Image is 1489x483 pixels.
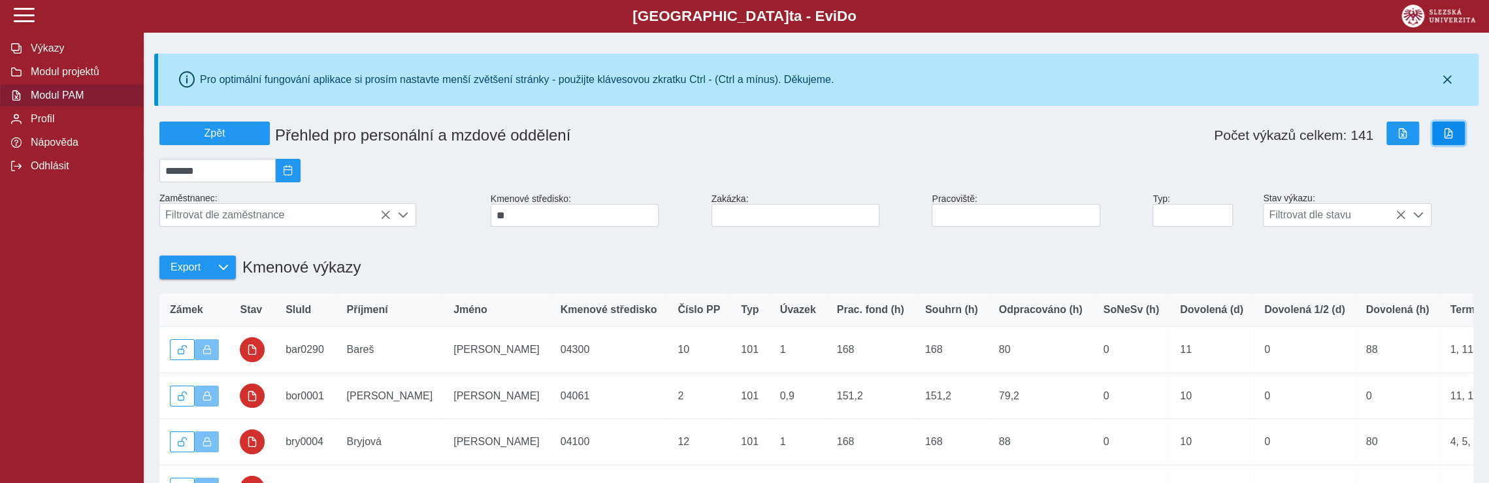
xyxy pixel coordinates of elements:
td: [PERSON_NAME] [443,419,550,465]
td: 168 [915,327,989,373]
span: Filtrovat dle stavu [1264,204,1406,226]
div: Stav výkazu: [1258,188,1479,232]
span: Stav [240,304,262,316]
div: Pro optimální fungování aplikace si prosím nastavte menší zvětšení stránky - použijte klávesovou ... [200,74,834,86]
td: 79,2 [989,373,1093,419]
td: 10 [1170,419,1254,465]
td: 80 [989,327,1093,373]
td: 101 [730,373,769,419]
span: o [847,8,857,24]
td: 10 [667,327,730,373]
span: Počet výkazů celkem: 141 [1214,127,1373,143]
td: 0 [1093,373,1170,419]
div: Pracoviště: [926,188,1147,232]
td: 88 [989,419,1093,465]
button: Export do PDF [1432,122,1465,145]
button: Výkaz uzamčen. [195,431,220,452]
td: 151,2 [826,373,915,419]
td: 04300 [550,327,668,373]
td: 101 [730,327,769,373]
td: 12 [667,419,730,465]
td: 11 [1170,327,1254,373]
span: Souhrn (h) [925,304,978,316]
td: 0 [1254,373,1356,419]
button: Zpět [159,122,270,145]
span: Modul PAM [27,90,133,101]
td: bar0290 [275,327,336,373]
span: Dovolená 1/2 (d) [1264,304,1345,316]
div: Typ: [1147,188,1258,232]
div: Kmenové středisko: [485,188,706,232]
button: Výkaz uzamčen. [195,386,220,407]
td: 0 [1093,327,1170,373]
td: 80 [1355,419,1439,465]
td: [PERSON_NAME] [443,373,550,419]
td: 2 [667,373,730,419]
td: 151,2 [915,373,989,419]
td: 1 [769,327,826,373]
span: Prac. fond (h) [837,304,904,316]
button: Odemknout výkaz. [170,431,195,452]
td: 04100 [550,419,668,465]
h1: Kmenové výkazy [236,252,361,283]
td: 101 [730,419,769,465]
span: t [789,8,793,24]
td: 168 [826,327,915,373]
span: Dovolená (h) [1366,304,1429,316]
span: Odhlásit [27,160,133,172]
td: 1 [769,419,826,465]
button: Výkaz uzamčen. [195,339,220,360]
td: 10 [1170,373,1254,419]
span: Dovolená (d) [1180,304,1243,316]
h1: Přehled pro personální a mzdové oddělení [270,121,932,150]
td: 168 [915,419,989,465]
td: bry0004 [275,419,336,465]
button: Export do Excelu [1386,122,1419,145]
button: 2025/08 [276,159,301,182]
span: Jméno [453,304,487,316]
span: Příjmení [347,304,388,316]
td: 04061 [550,373,668,419]
button: uzamčeno [240,429,265,454]
button: Odemknout výkaz. [170,386,195,407]
b: [GEOGRAPHIC_DATA] a - Evi [39,8,1450,25]
button: uzamčeno [240,337,265,362]
td: Bryjová [336,419,444,465]
td: 0 [1093,419,1170,465]
td: [PERSON_NAME] [443,327,550,373]
span: Odpracováno (h) [999,304,1083,316]
td: Bareš [336,327,444,373]
span: Kmenové středisko [561,304,657,316]
td: bor0001 [275,373,336,419]
span: Export [171,261,201,273]
td: 88 [1355,327,1439,373]
span: Zámek [170,304,203,316]
span: Nápověda [27,137,133,148]
td: 0 [1254,419,1356,465]
button: Odemknout výkaz. [170,339,195,360]
span: D [837,8,847,24]
td: [PERSON_NAME] [336,373,444,419]
div: Zakázka: [706,188,927,232]
td: 0,9 [769,373,826,419]
td: 0 [1355,373,1439,419]
span: Modul projektů [27,66,133,78]
span: Filtrovat dle zaměstnance [160,204,391,226]
button: Export [159,256,211,279]
span: SluId [286,304,311,316]
img: logo_web_su.png [1401,5,1475,27]
span: Typ [741,304,759,316]
span: Výkazy [27,42,133,54]
span: Číslo PP [678,304,720,316]
button: uzamčeno [240,384,265,408]
div: Zaměstnanec: [154,188,485,232]
span: SoNeSv (h) [1104,304,1159,316]
span: Úvazek [779,304,815,316]
span: Zpět [165,127,264,139]
span: Profil [27,113,133,125]
td: 168 [826,419,915,465]
td: 0 [1254,327,1356,373]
